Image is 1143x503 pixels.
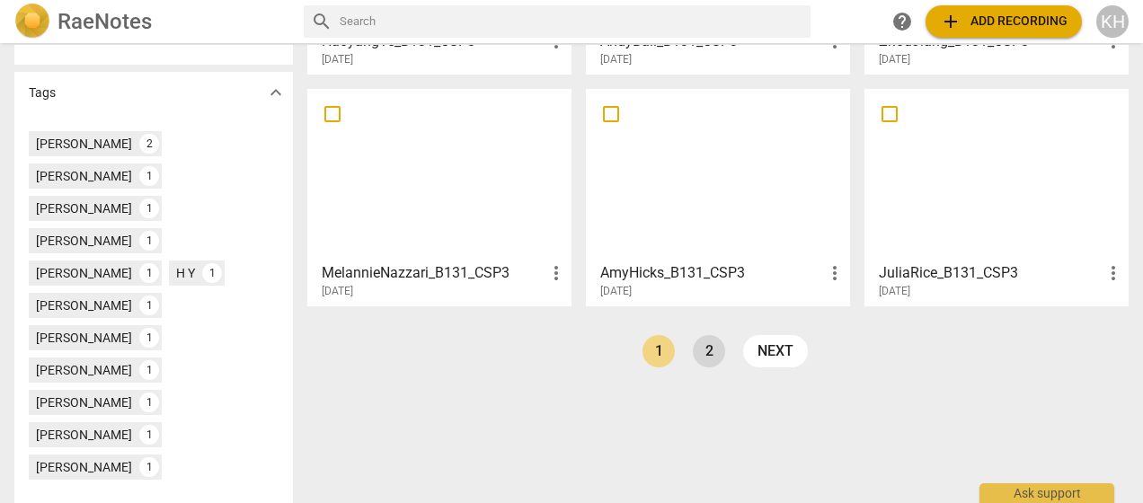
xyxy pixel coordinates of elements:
span: [DATE] [322,284,353,299]
div: 1 [139,231,159,251]
div: 1 [139,296,159,315]
span: more_vert [824,262,846,284]
a: MelannieNazzari_B131_CSP3[DATE] [314,95,565,298]
div: H Y [176,264,195,282]
span: expand_more [265,82,287,103]
span: [DATE] [600,284,632,299]
span: help [891,11,913,32]
button: Show more [262,79,289,106]
div: 2 [139,134,159,154]
div: 1 [139,263,159,283]
h3: MelannieNazzari_B131_CSP3 [322,262,545,284]
div: Ask support [979,483,1114,503]
a: LogoRaeNotes [14,4,289,40]
div: [PERSON_NAME] [36,329,132,347]
span: Add recording [940,11,1068,32]
span: search [311,11,332,32]
span: [DATE] [879,284,910,299]
div: 1 [139,328,159,348]
div: [PERSON_NAME] [36,458,132,476]
div: [PERSON_NAME] [36,232,132,250]
div: 1 [139,393,159,412]
a: Page 1 is your current page [642,335,675,367]
span: more_vert [1103,262,1124,284]
div: [PERSON_NAME] [36,361,132,379]
div: [PERSON_NAME] [36,296,132,314]
div: [PERSON_NAME] [36,199,132,217]
div: 1 [139,166,159,186]
a: Page 2 [693,335,725,367]
div: 1 [139,425,159,445]
div: [PERSON_NAME] [36,393,132,411]
button: Upload [926,5,1082,38]
h3: JuliaRice_B131_CSP3 [879,262,1103,284]
span: [DATE] [600,52,632,67]
button: KH [1096,5,1129,38]
div: [PERSON_NAME] [36,426,132,444]
a: Help [886,5,918,38]
input: Search [340,7,803,36]
img: Logo [14,4,50,40]
a: AmyHicks_B131_CSP3[DATE] [592,95,844,298]
div: 1 [139,199,159,218]
div: [PERSON_NAME] [36,135,132,153]
span: [DATE] [322,52,353,67]
span: add [940,11,961,32]
span: more_vert [545,262,567,284]
div: 1 [202,263,222,283]
h3: AmyHicks_B131_CSP3 [600,262,824,284]
div: 1 [139,457,159,477]
div: [PERSON_NAME] [36,167,132,185]
span: [DATE] [879,52,910,67]
div: 1 [139,360,159,380]
a: JuliaRice_B131_CSP3[DATE] [871,95,1122,298]
h2: RaeNotes [58,9,152,34]
p: Tags [29,84,56,102]
a: next [743,335,808,367]
div: [PERSON_NAME] [36,264,132,282]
